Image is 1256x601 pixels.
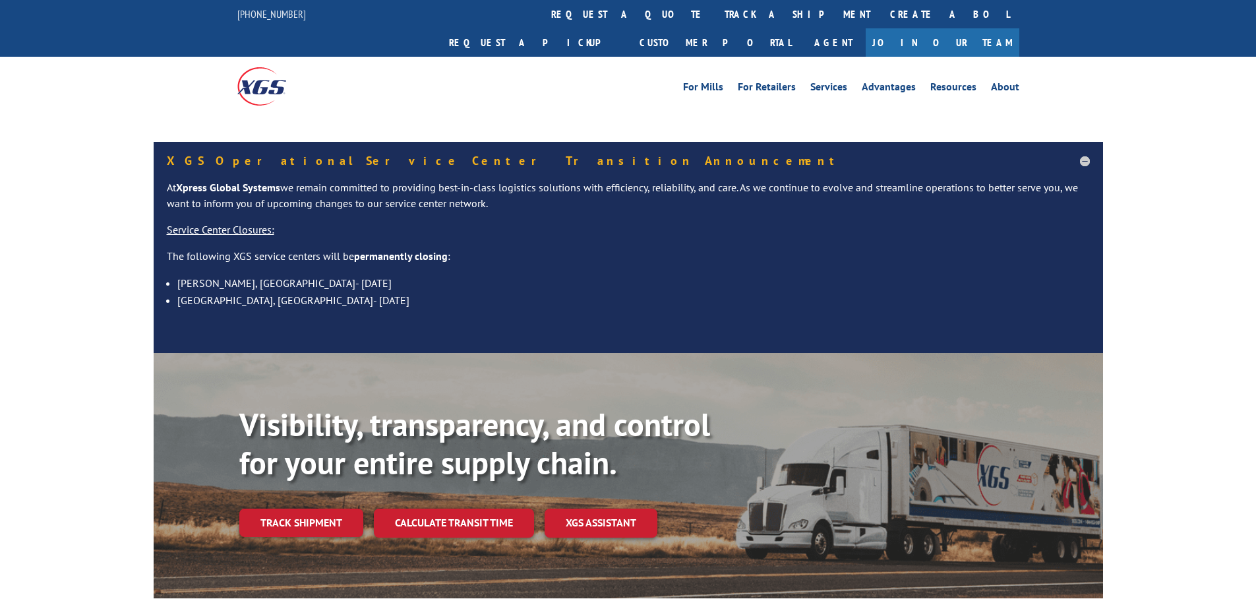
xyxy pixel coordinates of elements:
[374,509,534,537] a: Calculate transit time
[801,28,866,57] a: Agent
[176,181,280,194] strong: Xpress Global Systems
[439,28,630,57] a: Request a pickup
[239,509,363,536] a: Track shipment
[866,28,1019,57] a: Join Our Team
[354,249,448,263] strong: permanently closing
[237,7,306,20] a: [PHONE_NUMBER]
[862,82,916,96] a: Advantages
[177,292,1090,309] li: [GEOGRAPHIC_DATA], [GEOGRAPHIC_DATA]- [DATE]
[630,28,801,57] a: Customer Portal
[167,155,1090,167] h5: XGS Operational Service Center Transition Announcement
[239,404,710,483] b: Visibility, transparency, and control for your entire supply chain.
[167,249,1090,275] p: The following XGS service centers will be :
[177,274,1090,292] li: [PERSON_NAME], [GEOGRAPHIC_DATA]- [DATE]
[167,180,1090,222] p: At we remain committed to providing best-in-class logistics solutions with efficiency, reliabilit...
[991,82,1019,96] a: About
[930,82,976,96] a: Resources
[683,82,723,96] a: For Mills
[738,82,796,96] a: For Retailers
[167,223,274,236] u: Service Center Closures:
[810,82,847,96] a: Services
[545,509,657,537] a: XGS ASSISTANT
